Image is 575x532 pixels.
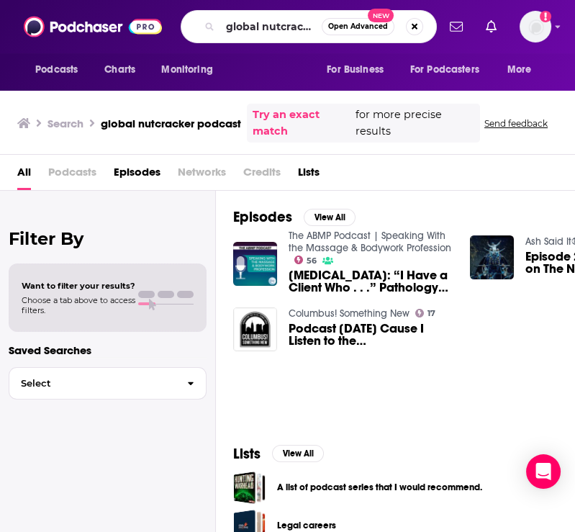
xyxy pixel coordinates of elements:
input: Search podcasts, credits, & more... [220,15,322,38]
a: Lists [298,161,320,190]
a: Podcast 12.11.2022 Cause I Listen to the Statler Brothers at Christmastime [289,323,453,347]
a: The ABMP Podcast | Speaking With the Massage & Bodywork Profession [289,230,451,254]
div: Search podcasts, credits, & more... [181,10,437,43]
img: Nutcracker Syndrome: “I Have a Client Who . . .” Pathology Conversations with Ruth Werner [233,242,277,286]
span: Select [9,379,176,388]
span: Podcast [DATE] Cause I Listen to the [PERSON_NAME] Brothers at Christmastime [289,323,453,347]
span: Networks [178,161,226,190]
span: Open Advanced [328,23,388,30]
button: View All [272,445,324,462]
a: Columbus! Something New [289,307,409,320]
img: Podchaser - Follow, Share and Rate Podcasts [24,13,162,40]
button: Send feedback [480,117,552,130]
h2: Episodes [233,208,292,226]
button: open menu [401,56,500,84]
span: 17 [427,310,435,317]
a: A list of podcast series that I would recommend. [233,472,266,504]
span: Want to filter your results? [22,281,135,291]
h2: Lists [233,445,261,463]
span: Podcasts [48,161,96,190]
a: 17 [415,309,436,317]
a: 56 [294,256,317,264]
button: View All [304,209,356,226]
span: Choose a tab above to access filters. [22,295,135,315]
svg: Add a profile image [540,11,551,22]
button: open menu [497,56,550,84]
span: Logged in as jacruz [520,11,551,42]
a: Episodes [114,161,160,190]
a: Show notifications dropdown [480,14,502,39]
img: Episode 2120- Atlanta Ballet on The Nutcracker, Frida Kahlo & More [470,235,514,279]
span: Podcasts [35,60,78,80]
a: ListsView All [233,445,324,463]
a: Nutcracker Syndrome: “I Have a Client Who . . .” Pathology Conversations with Ruth Werner [289,269,453,294]
a: Show notifications dropdown [444,14,468,39]
img: Podcast 12.11.2022 Cause I Listen to the Statler Brothers at Christmastime [233,307,277,351]
span: For Podcasters [410,60,479,80]
a: Charts [95,56,144,84]
a: Try an exact match [253,107,353,140]
a: All [17,161,31,190]
h3: Search [47,117,83,130]
button: open menu [25,56,96,84]
span: 56 [307,258,317,264]
span: Monitoring [161,60,212,80]
button: Show profile menu [520,11,551,42]
img: User Profile [520,11,551,42]
span: [MEDICAL_DATA]: “I Have a Client Who . . .” Pathology Conversations with [PERSON_NAME] [289,269,453,294]
button: Open AdvancedNew [322,18,394,35]
span: Charts [104,60,135,80]
span: New [368,9,394,22]
h2: Filter By [9,228,207,249]
span: for more precise results [356,107,474,140]
button: open menu [317,56,402,84]
span: More [507,60,532,80]
span: For Business [327,60,384,80]
p: Saved Searches [9,343,207,357]
span: Credits [243,161,281,190]
a: A list of podcast series that I would recommend. [277,479,482,495]
h3: global nutcracker podcast [101,117,241,130]
a: EpisodesView All [233,208,356,226]
div: Open Intercom Messenger [526,454,561,489]
button: Select [9,367,207,400]
button: open menu [151,56,231,84]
